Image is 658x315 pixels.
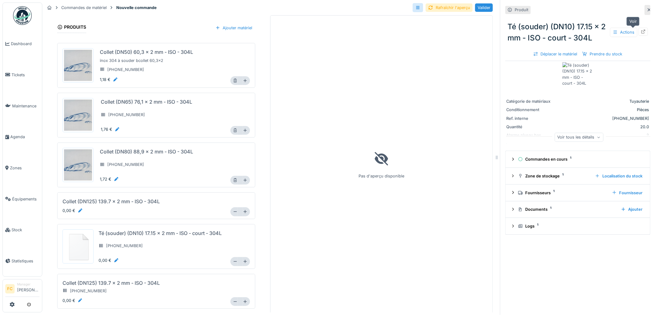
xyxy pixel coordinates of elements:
[508,170,648,182] summary: Zone de stockage1Localisation du stock
[531,50,580,58] div: Déplacer le matériel
[3,246,42,277] a: Statistiques
[555,133,604,142] div: Voir tous les détails
[505,19,651,46] div: Té (souder) (DN10) 17.15 x 2 mm - ISO - court - 304L
[3,153,42,184] a: Zones
[3,121,42,153] a: Agenda
[507,98,553,104] div: Catégorie de matériaux
[518,223,643,229] div: Logs
[593,172,645,180] div: Localisation du stock
[10,165,39,171] span: Zones
[426,3,473,12] div: Rafraîchir l'aperçu
[64,50,92,81] img: b2wjbmzb32o1jje7wdkmvpd97iyi
[508,220,648,232] summary: Logs1
[57,22,86,33] div: Produits
[270,15,493,314] div: Pas d'aperçu disponible
[609,189,645,197] div: Fournisseur
[508,204,648,215] summary: Documents1Ajouter
[99,229,222,237] div: Té (souder) (DN10) 17.15 x 2 mm - ISO - court - 304L
[99,257,119,263] div: 0,00 €
[64,231,92,262] img: 84750757-fdcc6f00-afbb-11ea-908a-1074b026b06b.png
[100,67,144,73] div: [PHONE_NUMBER]
[508,187,648,199] summary: Fournisseurs1Fournisseur
[63,288,107,294] div: [PHONE_NUMBER]
[63,198,160,205] div: Collet (DN125) 139.7 x 2 mm - ISO - 304L
[563,62,594,93] img: Té (souder) (DN10) 17.15 x 2 mm - ISO - court - 304L
[507,107,553,113] div: Conditionnement
[11,41,39,47] span: Dashboard
[17,282,39,287] div: Manager
[10,134,39,140] span: Agenda
[13,6,32,25] img: Badge_color-CXgf-gQk.svg
[100,162,144,167] div: [PHONE_NUMBER]
[518,206,616,212] div: Documents
[12,72,39,78] span: Tickets
[556,107,649,113] div: Pièces
[99,243,143,249] div: [PHONE_NUMBER]
[12,196,39,202] span: Équipements
[3,183,42,214] a: Équipements
[610,28,637,37] div: Actions
[580,50,625,58] div: Prendre du stock
[12,227,39,233] span: Stock
[17,282,39,295] li: [PERSON_NAME]
[114,5,159,11] strong: Nouvelle commande
[63,279,160,287] div: Collet (DN125) 139.7 x 2 mm - ISO - 304L
[627,17,640,26] div: Voir
[100,148,193,155] div: Collet (DN80) 88,9 x 2 mm - ISO - 304L
[515,7,529,13] div: Produit
[101,126,120,132] div: 1,76 €
[100,56,225,65] div: inox 304 à souder bcollet 60,3x2
[63,208,83,214] div: 0,00 €
[556,98,649,104] div: Tuyauterie
[3,90,42,121] a: Maintenance
[64,149,92,181] img: jsik3o0w7dbedmk9eneye4eol438
[101,112,145,118] div: [PHONE_NUMBER]
[3,59,42,91] a: Tickets
[64,100,92,131] img: 3i2cj1q2pxn6tvazcpnxquab2xq9
[213,23,255,32] div: Ajouter matériel
[100,48,193,56] div: Collet (DN50) 60,3 x 2 mm - ISO - 304L
[475,3,493,12] div: Valider
[12,258,39,264] span: Statistiques
[3,214,42,246] a: Stock
[100,77,118,82] div: 1,18 €
[518,190,607,196] div: Fournisseurs
[12,103,39,109] span: Maintenance
[5,282,39,297] a: FC Manager[PERSON_NAME]
[518,156,643,162] div: Commandes en cours
[3,28,42,59] a: Dashboard
[5,284,15,294] li: FC
[508,153,648,165] summary: Commandes en cours1
[507,115,553,121] div: Ref. interne
[619,205,645,214] div: Ajouter
[556,124,649,130] div: 20.0
[518,173,590,179] div: Zone de stockage
[61,5,107,11] div: Commandes de matériel
[101,98,192,106] div: Collet (DN65) 76,1 x 2 mm - ISO - 304L
[556,115,649,121] div: [PHONE_NUMBER]
[507,124,553,130] div: Quantité
[100,176,119,182] div: 1,72 €
[63,298,83,303] div: 0,00 €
